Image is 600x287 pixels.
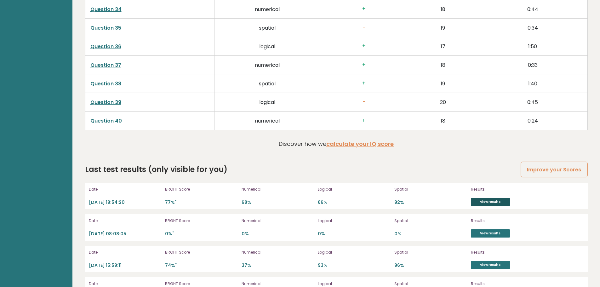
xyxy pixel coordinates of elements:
p: BRGHT Score [165,281,238,287]
td: numerical [214,56,320,74]
a: Improve your Scores [521,162,587,178]
td: logical [214,93,320,112]
p: [DATE] 15:59:11 [89,262,162,268]
p: Date [89,218,162,224]
p: 93% [318,262,391,268]
td: 20 [408,93,478,112]
p: Logical [318,250,391,255]
p: Logical [318,281,391,287]
a: Question 38 [90,80,121,87]
p: [DATE] 08:08:05 [89,231,162,237]
td: 19 [408,74,478,93]
p: Spatial [394,187,467,192]
p: Date [89,281,162,287]
td: logical [214,37,320,56]
p: BRGHT Score [165,187,238,192]
p: Results [471,250,537,255]
p: 77% [165,199,238,205]
a: View results [471,229,510,238]
td: spatial [214,19,320,37]
h3: + [325,43,403,49]
td: 18 [408,56,478,74]
p: 0% [165,231,238,237]
td: 1:40 [478,74,587,93]
p: 74% [165,262,238,268]
p: Numerical [242,218,314,224]
h3: + [325,61,403,68]
td: spatial [214,74,320,93]
p: Spatial [394,281,467,287]
p: 92% [394,199,467,205]
td: 0:24 [478,112,587,130]
td: numerical [214,112,320,130]
a: View results [471,261,510,269]
td: 0:34 [478,19,587,37]
p: 96% [394,262,467,268]
p: [DATE] 19:54:20 [89,199,162,205]
td: 1:50 [478,37,587,56]
h3: - [325,24,403,31]
h3: - [325,99,403,105]
a: Question 34 [90,6,122,13]
td: 17 [408,37,478,56]
p: BRGHT Score [165,218,238,224]
td: 0:45 [478,93,587,112]
p: Spatial [394,218,467,224]
p: 68% [242,199,314,205]
p: Results [471,281,537,287]
p: Numerical [242,250,314,255]
p: Numerical [242,187,314,192]
h3: + [325,117,403,124]
p: Logical [318,218,391,224]
td: 19 [408,19,478,37]
p: Discover how we [279,140,394,148]
p: Numerical [242,281,314,287]
p: Date [89,250,162,255]
a: View results [471,198,510,206]
h2: Last test results (only visible for you) [85,164,227,175]
p: BRGHT Score [165,250,238,255]
a: Question 37 [90,61,121,69]
td: 18 [408,112,478,130]
a: Question 40 [90,117,122,124]
p: Results [471,218,537,224]
h3: + [325,6,403,12]
p: 0% [318,231,391,237]
p: Results [471,187,537,192]
p: 37% [242,262,314,268]
td: 0:33 [478,56,587,74]
p: 0% [242,231,314,237]
a: Question 35 [90,24,121,32]
a: Question 39 [90,99,121,106]
a: Question 36 [90,43,121,50]
p: Spatial [394,250,467,255]
p: Date [89,187,162,192]
a: calculate your IQ score [326,140,394,148]
p: 66% [318,199,391,205]
h3: + [325,80,403,87]
p: 0% [394,231,467,237]
p: Logical [318,187,391,192]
